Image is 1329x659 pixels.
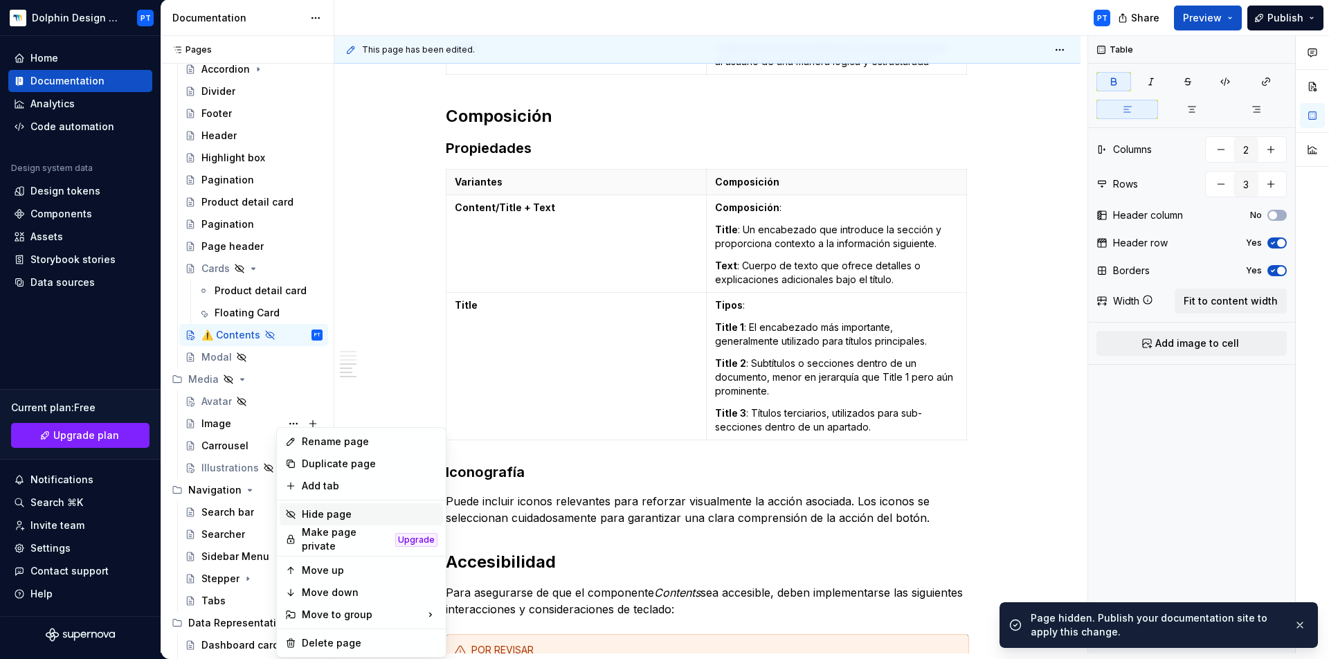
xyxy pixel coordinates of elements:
[395,533,437,547] div: Upgrade
[302,479,437,493] div: Add tab
[280,604,443,626] div: Move to group
[302,457,437,471] div: Duplicate page
[302,586,437,599] div: Move down
[302,435,437,449] div: Rename page
[302,507,437,521] div: Hide page
[302,525,390,553] div: Make page private
[1031,611,1283,639] div: Page hidden. Publish your documentation site to apply this change.
[302,636,437,650] div: Delete page
[302,563,437,577] div: Move up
